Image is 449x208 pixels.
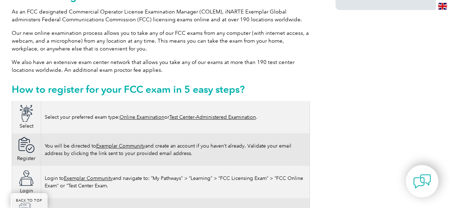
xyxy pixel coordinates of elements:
[64,175,113,181] a: Exemplar Community
[41,101,310,133] td: Select your preferred exam type: or .
[96,143,145,149] a: Exemplar Community
[12,8,310,23] p: As an FCC designated Commercial Operator License Examination Manager (COLEM), iNARTE Exemplar Glo...
[169,114,256,120] a: Test Center-Administered Examination
[438,3,447,10] img: en
[12,166,41,198] td: Login
[120,114,164,120] a: Online Examination
[12,133,41,166] td: Register
[41,166,310,198] td: Login to and navigate to: “My Pathways” > “Learning” > “FCC Licensing Exam” > “FCC Online Exam” o...
[41,133,310,166] td: You will be directed to and create an account if you haven’t already. Validate your email address...
[413,172,431,190] img: contact-chat.png
[11,193,48,208] a: BACK TO TOP
[12,101,41,133] td: Select
[12,29,310,53] p: Our new online examination process allows you to take any of our FCC exams from any computer (wit...
[12,84,310,95] h2: How to register for your FCC exam in 5 easy steps?
[12,58,310,74] p: We also have an extensive exam center network that allows you take any of our exams at more than ...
